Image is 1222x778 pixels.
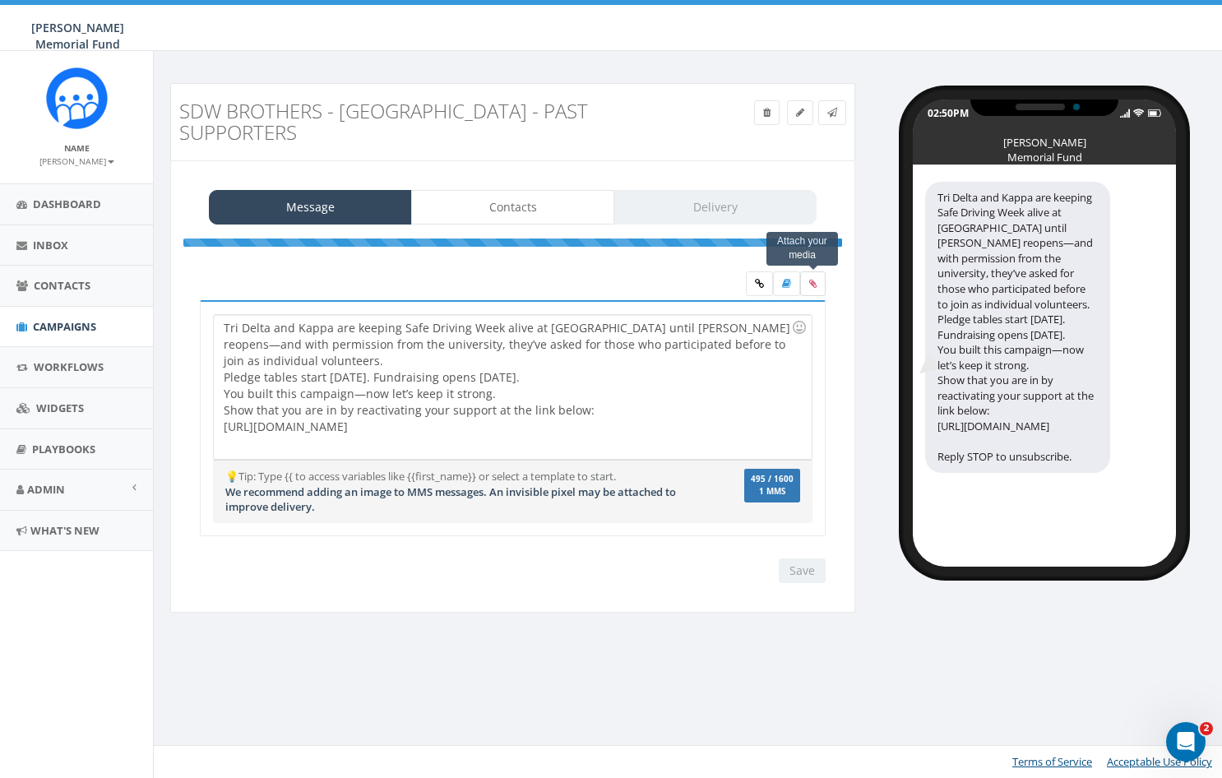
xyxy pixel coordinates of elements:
[34,359,104,374] span: Workflows
[32,442,95,456] span: Playbooks
[751,488,794,496] span: 1 MMS
[925,182,1110,473] div: Tri Delta and Kappa are keeping Safe Driving Week alive at [GEOGRAPHIC_DATA] until [PERSON_NAME] ...
[763,105,771,119] span: Delete Campaign
[827,105,837,119] span: Send Test Message
[39,155,114,167] small: [PERSON_NAME]
[1003,135,1085,143] div: [PERSON_NAME] Memorial Fund
[1200,722,1213,735] span: 2
[33,197,101,211] span: Dashboard
[796,105,804,119] span: Edit Campaign
[64,142,90,154] small: Name
[39,153,114,168] a: [PERSON_NAME]
[33,238,68,252] span: Inbox
[209,190,412,225] a: Message
[1107,754,1212,769] a: Acceptable Use Policy
[31,20,124,52] span: [PERSON_NAME] Memorial Fund
[766,232,839,265] div: Attach your media
[27,482,65,497] span: Admin
[46,67,108,129] img: Rally_Corp_Icon.png
[34,278,90,293] span: Contacts
[225,484,676,515] span: We recommend adding an image to MMS messages. An invisible pixel may be attached to improve deliv...
[751,474,794,484] span: 495 / 1600
[411,190,614,225] a: Contacts
[179,100,673,144] h3: SDW Brothers - [GEOGRAPHIC_DATA] - Past Supporters
[36,401,84,415] span: Widgets
[33,319,96,334] span: Campaigns
[1166,722,1206,762] iframe: Intercom live chat
[213,469,713,515] div: 💡Tip: Type {{ to access variables like {{first_name}} or select a template to start.
[1012,754,1092,769] a: Terms of Service
[928,106,969,120] div: 02:50PM
[214,315,811,459] div: Tri Delta and Kappa are keeping Safe Driving Week alive at [GEOGRAPHIC_DATA] until [PERSON_NAME] ...
[30,523,100,538] span: What's New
